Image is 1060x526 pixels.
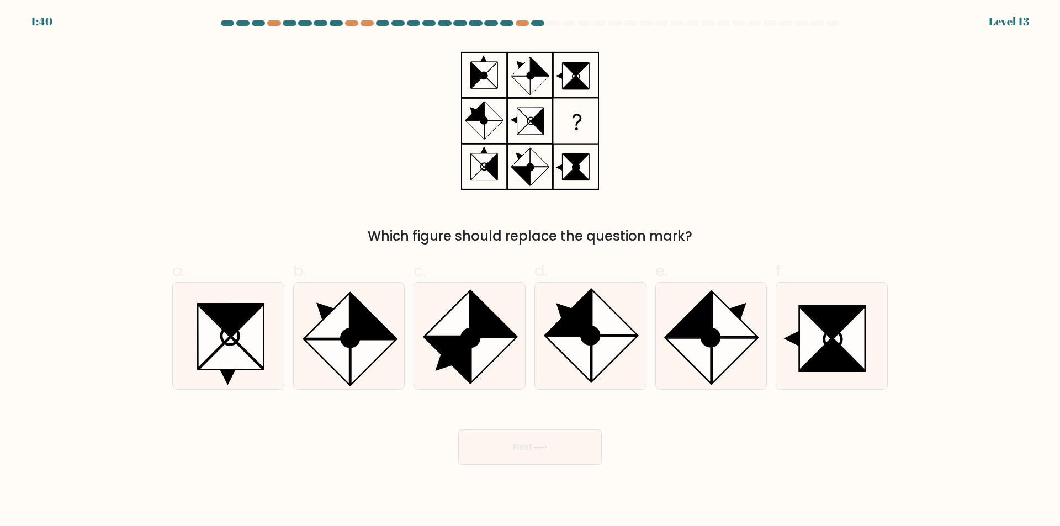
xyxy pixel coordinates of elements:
div: Level 13 [989,13,1029,30]
span: f. [776,260,783,281]
button: Next [458,429,602,465]
span: e. [655,260,667,281]
div: 1:40 [31,13,52,30]
span: d. [534,260,548,281]
span: a. [172,260,185,281]
span: b. [293,260,306,281]
span: c. [414,260,426,281]
div: Which figure should replace the question mark? [179,226,881,246]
